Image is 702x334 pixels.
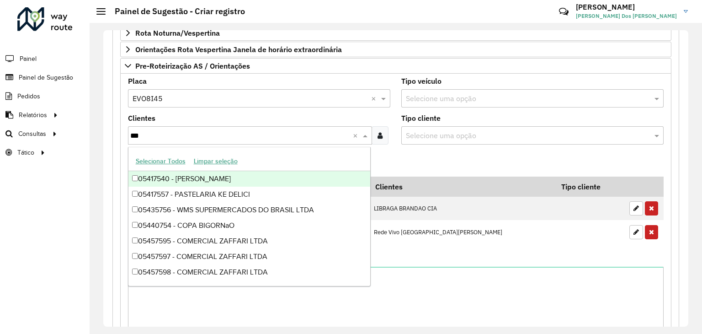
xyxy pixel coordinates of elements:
[576,12,677,20] span: [PERSON_NAME] Dos [PERSON_NAME]
[369,220,555,244] td: Rede Vivo [GEOGRAPHIC_DATA][PERSON_NAME]
[369,177,555,196] th: Clientes
[128,249,371,264] div: 05457597 - COMERCIAL ZAFFARI LTDA
[190,154,242,168] button: Limpar seleção
[128,202,371,218] div: 05435756 - WMS SUPERMERCADOS DO BRASIL LTDA
[120,42,671,57] a: Orientações Rota Vespertina Janela de horário extraordinária
[128,147,371,286] ng-dropdown-panel: Options list
[135,62,250,70] span: Pre-Roteirização AS / Orientações
[132,154,190,168] button: Selecionar Todos
[18,129,46,139] span: Consultas
[554,2,574,22] a: Contato Rápido
[369,196,555,220] td: LIBRAGA BRANDAO CIA
[106,6,245,16] h2: Painel de Sugestão - Criar registro
[576,3,677,11] h3: [PERSON_NAME]
[401,75,441,86] label: Tipo veículo
[120,25,671,41] a: Rota Noturna/Vespertina
[371,93,379,104] span: Clear all
[19,73,73,82] span: Painel de Sugestão
[555,177,625,196] th: Tipo cliente
[19,110,47,120] span: Relatórios
[128,218,371,233] div: 05440754 - COPA BIGORNaO
[17,148,34,157] span: Tático
[128,187,371,202] div: 05417557 - PASTELARIA KE DELICI
[401,113,441,124] label: Tipo cliente
[128,75,147,86] label: Placa
[128,113,155,124] label: Clientes
[20,54,37,64] span: Painel
[135,29,220,37] span: Rota Noturna/Vespertina
[128,264,371,280] div: 05457598 - COMERCIAL ZAFFARI LTDA
[128,280,371,296] div: 05457599 - COMERCIAL ZAFFARI LTDA
[128,233,371,249] div: 05457595 - COMERCIAL ZAFFARI LTDA
[353,130,361,141] span: Clear all
[135,46,342,53] span: Orientações Rota Vespertina Janela de horário extraordinária
[120,58,671,74] a: Pre-Roteirização AS / Orientações
[128,171,371,187] div: 05417540 - [PERSON_NAME]
[17,92,40,101] span: Pedidos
